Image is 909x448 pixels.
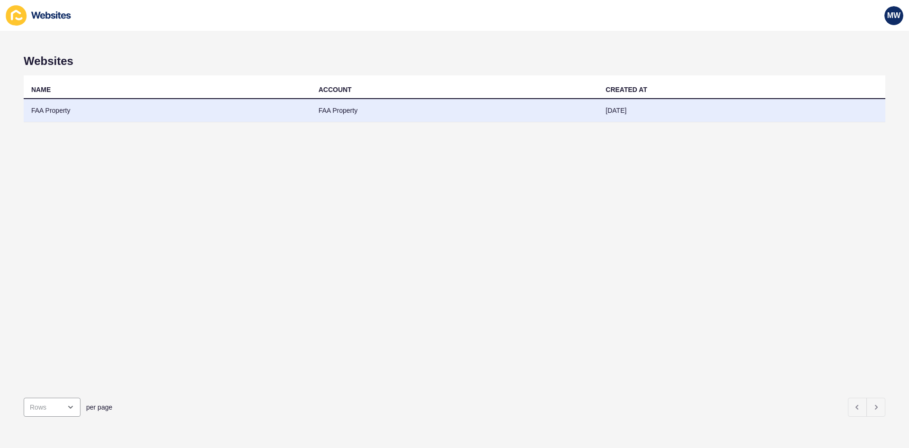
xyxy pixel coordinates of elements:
div: NAME [31,85,51,94]
div: open menu [24,398,80,417]
span: per page [86,402,112,412]
div: CREATED AT [606,85,647,94]
td: FAA Property [24,99,311,122]
h1: Websites [24,55,885,68]
div: ACCOUNT [319,85,352,94]
td: FAA Property [311,99,598,122]
td: [DATE] [598,99,885,122]
span: MW [887,11,900,20]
